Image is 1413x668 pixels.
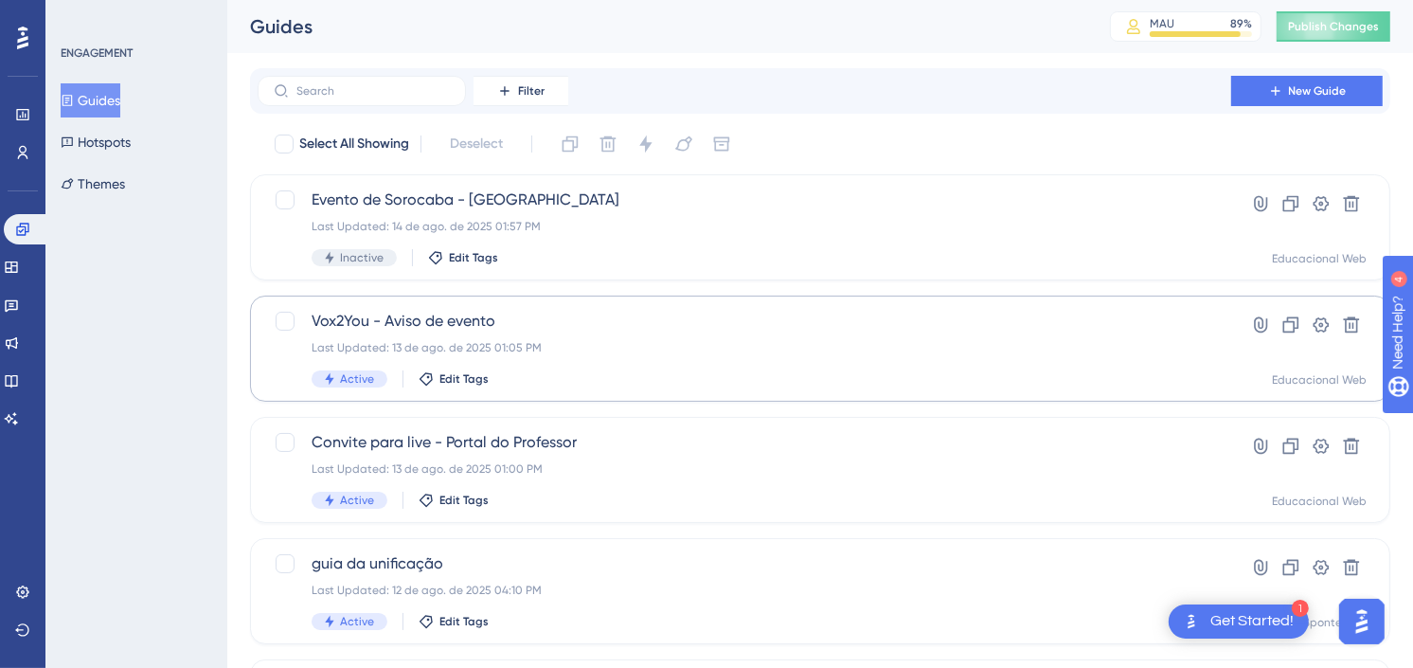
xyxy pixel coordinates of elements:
[1150,16,1174,31] div: MAU
[450,133,503,155] span: Deselect
[340,493,374,508] span: Active
[1289,83,1347,99] span: New Guide
[312,431,1177,454] span: Convite para live - Portal do Professor
[61,45,133,61] div: ENGAGEMENT
[1169,605,1309,639] div: Open Get Started! checklist, remaining modules: 1
[518,83,545,99] span: Filter
[439,493,489,508] span: Edit Tags
[419,371,489,387] button: Edit Tags
[1231,76,1383,106] button: New Guide
[1288,19,1379,34] span: Publish Changes
[250,13,1063,40] div: Guides
[474,76,568,106] button: Filter
[419,493,489,508] button: Edit Tags
[340,614,374,629] span: Active
[1292,600,1309,617] div: 1
[340,250,384,265] span: Inactive
[61,83,120,117] button: Guides
[439,614,489,629] span: Edit Tags
[433,127,520,161] button: Deselect
[299,133,409,155] span: Select All Showing
[61,167,125,201] button: Themes
[312,310,1177,333] span: Vox2You - Aviso de evento
[61,125,131,159] button: Hotspots
[1272,372,1367,388] div: Educacional Web
[1210,611,1294,632] div: Get Started!
[340,371,374,387] span: Active
[296,84,450,98] input: Search
[449,250,498,265] span: Edit Tags
[312,583,1177,598] div: Last Updated: 12 de ago. de 2025 04:10 PM
[45,5,118,27] span: Need Help?
[439,371,489,387] span: Edit Tags
[312,189,1177,211] span: Evento de Sorocaba - [GEOGRAPHIC_DATA]
[312,340,1177,355] div: Last Updated: 13 de ago. de 2025 01:05 PM
[1272,494,1367,509] div: Educacional Web
[1180,610,1203,633] img: launcher-image-alternative-text
[419,614,489,629] button: Edit Tags
[312,552,1177,575] span: guia da unificação
[1333,593,1390,650] iframe: UserGuiding AI Assistant Launcher
[1277,11,1390,42] button: Publish Changes
[131,9,136,25] div: 4
[1272,251,1367,266] div: Educacional Web
[428,250,498,265] button: Edit Tags
[312,461,1177,477] div: Last Updated: 13 de ago. de 2025 01:00 PM
[312,219,1177,234] div: Last Updated: 14 de ago. de 2025 01:57 PM
[1230,16,1252,31] div: 89 %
